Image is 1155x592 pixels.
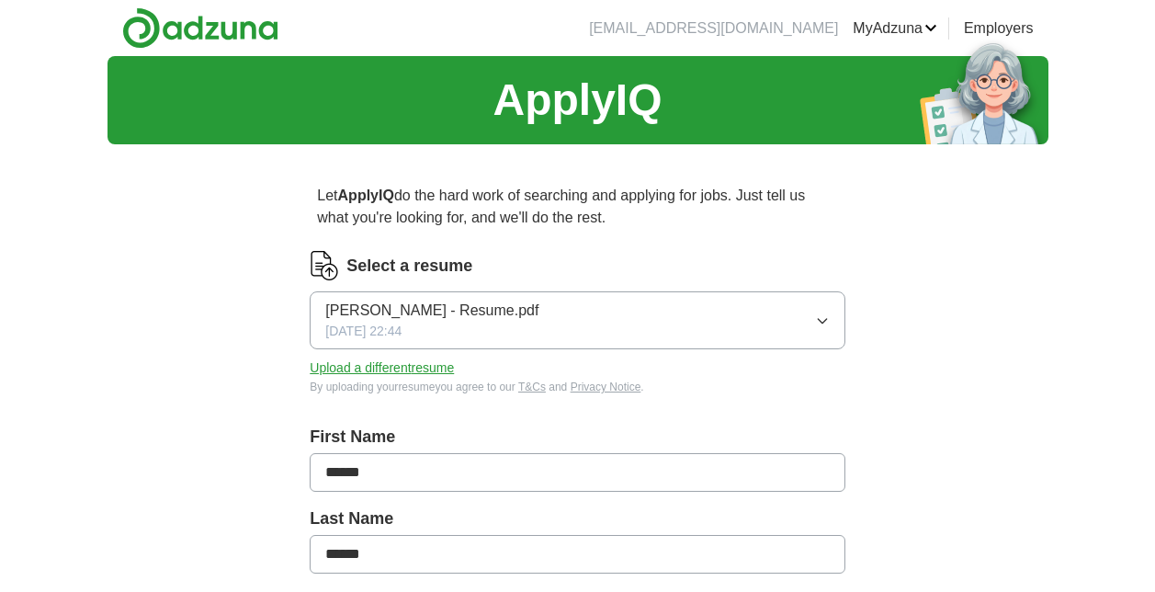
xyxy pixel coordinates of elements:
[310,359,454,378] button: Upload a differentresume
[122,7,278,49] img: Adzuna logo
[310,251,339,280] img: CV Icon
[493,67,662,133] h1: ApplyIQ
[310,507,844,531] label: Last Name
[310,425,844,450] label: First Name
[325,322,402,341] span: [DATE] 22:44
[310,379,844,395] div: By uploading your resume you agree to our and .
[853,17,937,40] a: MyAdzuna
[571,381,641,393] a: Privacy Notice
[325,300,538,322] span: [PERSON_NAME] - Resume.pdf
[518,381,546,393] a: T&Cs
[589,17,838,40] li: [EMAIL_ADDRESS][DOMAIN_NAME]
[310,291,844,349] button: [PERSON_NAME] - Resume.pdf[DATE] 22:44
[310,177,844,236] p: Let do the hard work of searching and applying for jobs. Just tell us what you're looking for, an...
[964,17,1034,40] a: Employers
[338,188,394,203] strong: ApplyIQ
[346,254,472,279] label: Select a resume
